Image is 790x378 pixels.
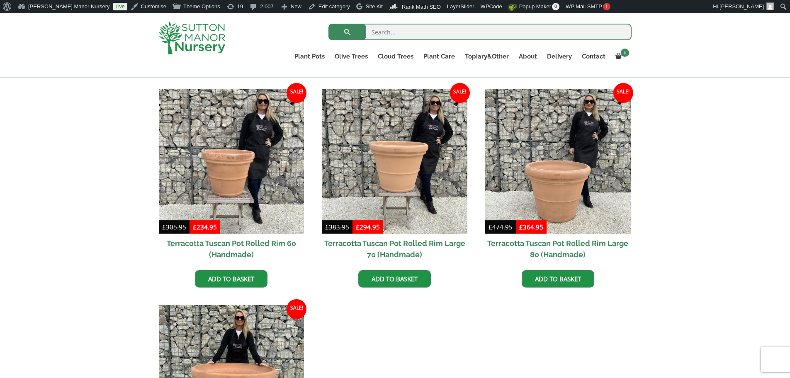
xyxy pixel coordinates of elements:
[322,89,467,234] img: Terracotta Tuscan Pot Rolled Rim Large 70 (Handmade)
[489,223,492,231] span: £
[514,51,542,62] a: About
[159,89,304,234] img: Terracotta Tuscan Pot Rolled Rim 60 (Handmade)
[621,49,629,57] span: 1
[489,223,513,231] bdi: 474.95
[356,223,380,231] bdi: 294.95
[610,51,632,62] a: 1
[193,223,217,231] bdi: 234.95
[418,51,460,62] a: Plant Care
[322,234,467,264] h2: Terracotta Tuscan Pot Rolled Rim Large 70 (Handmade)
[193,223,197,231] span: £
[613,83,633,103] span: Sale!
[720,3,764,10] span: [PERSON_NAME]
[522,270,594,288] a: Add to basket: “Terracotta Tuscan Pot Rolled Rim Large 80 (Handmade)”
[195,270,267,288] a: Add to basket: “Terracotta Tuscan Pot Rolled Rim 60 (Handmade)”
[159,89,304,264] a: Sale! Terracotta Tuscan Pot Rolled Rim 60 (Handmade)
[287,83,306,103] span: Sale!
[373,51,418,62] a: Cloud Trees
[159,234,304,264] h2: Terracotta Tuscan Pot Rolled Rim 60 (Handmade)
[287,299,306,319] span: Sale!
[519,223,543,231] bdi: 364.95
[162,223,186,231] bdi: 305.95
[485,89,631,234] img: Terracotta Tuscan Pot Rolled Rim Large 80 (Handmade)
[519,223,523,231] span: £
[402,4,441,10] span: Rank Math SEO
[289,51,330,62] a: Plant Pots
[330,51,373,62] a: Olive Trees
[577,51,610,62] a: Contact
[485,89,631,264] a: Sale! Terracotta Tuscan Pot Rolled Rim Large 80 (Handmade)
[450,83,470,103] span: Sale!
[460,51,514,62] a: Topiary&Other
[542,51,577,62] a: Delivery
[325,223,349,231] bdi: 383.95
[603,3,610,10] span: !
[325,223,329,231] span: £
[328,24,632,40] input: Search...
[358,270,431,288] a: Add to basket: “Terracotta Tuscan Pot Rolled Rim Large 70 (Handmade)”
[162,223,166,231] span: £
[366,3,383,10] span: Site Kit
[322,89,467,264] a: Sale! Terracotta Tuscan Pot Rolled Rim Large 70 (Handmade)
[485,234,631,264] h2: Terracotta Tuscan Pot Rolled Rim Large 80 (Handmade)
[159,22,225,54] img: logo
[356,223,360,231] span: £
[113,3,127,10] a: Live
[552,3,559,10] span: 0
